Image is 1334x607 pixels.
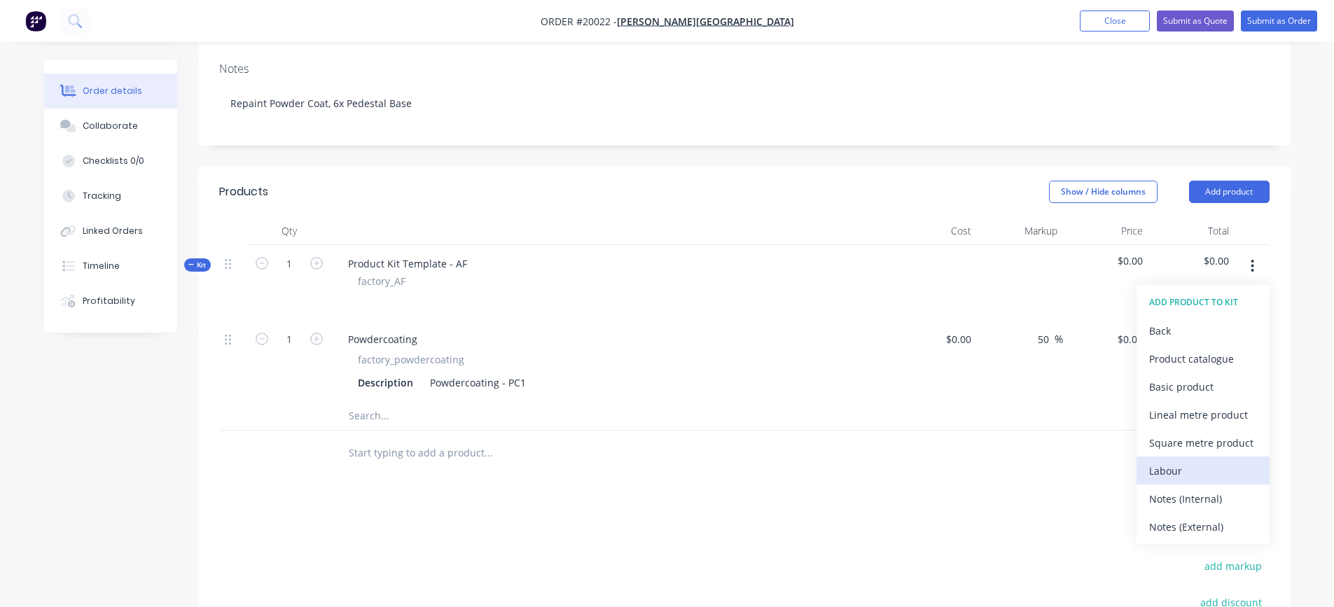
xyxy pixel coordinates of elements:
div: Total [1148,217,1235,245]
div: Checklists 0/0 [83,155,144,167]
div: Repaint Powder Coat, 6x Pedestal Base [219,82,1270,125]
button: Kit [184,258,211,272]
div: Powdercoating - PC1 [424,372,531,393]
button: Linked Orders [44,214,177,249]
button: add markup [1197,557,1270,575]
div: Markup [977,217,1063,245]
span: factory_AF [358,274,405,288]
button: Close [1080,11,1150,32]
div: Square metre product [1149,433,1257,453]
div: Timeline [83,260,120,272]
div: Cost [891,217,978,245]
div: Linked Orders [83,225,143,237]
button: Collaborate [44,109,177,144]
div: Price [1063,217,1149,245]
span: factory_powdercoating [358,352,464,367]
div: Description [352,372,419,393]
div: Collaborate [83,120,138,132]
div: Product catalogue [1149,349,1257,369]
div: Back [1149,321,1257,341]
a: [PERSON_NAME][GEOGRAPHIC_DATA] [617,15,794,28]
div: Tracking [83,190,121,202]
input: Start typing to add a product... [348,439,628,467]
button: Add product [1189,181,1270,203]
button: Submit as Quote [1157,11,1234,32]
div: ADD PRODUCT TO KIT [1149,293,1257,312]
button: Tracking [44,179,177,214]
span: $0.00 [1069,253,1144,268]
button: Order details [44,74,177,109]
span: Order #20022 - [541,15,617,28]
div: Notes [219,62,1270,76]
button: Show / Hide columns [1049,181,1158,203]
div: Order details [83,85,142,97]
button: Submit as Order [1241,11,1317,32]
div: Powdercoating [337,329,429,349]
div: Profitability [83,295,135,307]
div: Notes (External) [1149,517,1257,537]
span: Kit [188,260,207,270]
div: Qty [247,217,331,245]
button: Profitability [44,284,177,319]
div: Notes (Internal) [1149,489,1257,509]
div: Products [219,183,268,200]
div: Labour [1149,461,1257,481]
img: Factory [25,11,46,32]
div: Basic product [1149,377,1257,397]
button: Checklists 0/0 [44,144,177,179]
div: Lineal metre product [1149,405,1257,425]
span: % [1055,331,1063,347]
div: Product Kit Template - AF [337,253,478,274]
input: Search... [348,402,628,430]
span: $0.00 [1154,253,1229,268]
button: Timeline [44,249,177,284]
